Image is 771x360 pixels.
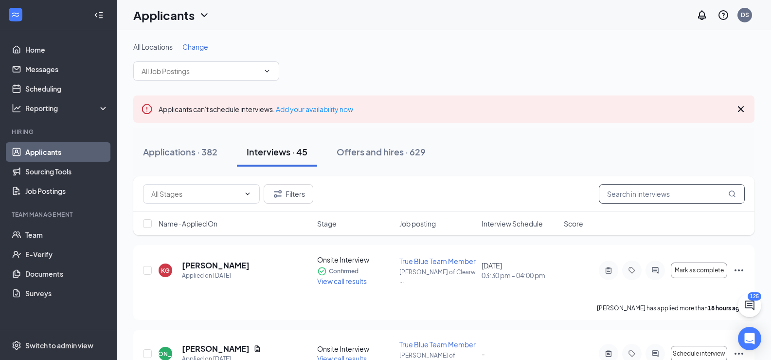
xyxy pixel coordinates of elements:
a: Sourcing Tools [25,162,108,181]
svg: ActiveNote [603,266,614,274]
svg: Collapse [94,10,104,20]
svg: QuestionInfo [717,9,729,21]
div: [PERSON_NAME] [141,350,191,358]
input: All Stages [151,189,240,199]
svg: ChevronDown [198,9,210,21]
input: All Job Postings [142,66,259,76]
svg: Cross [735,103,747,115]
p: [PERSON_NAME] has applied more than . [597,304,745,312]
a: Applicants [25,142,108,162]
div: Applications · 382 [143,146,217,158]
svg: Ellipses [733,265,745,276]
h5: [PERSON_NAME] [182,343,250,354]
div: Switch to admin view [25,341,93,350]
button: ChatActive [738,294,761,317]
span: Applicants can't schedule interviews. [159,105,353,114]
a: E-Verify [25,245,108,264]
svg: ChevronDown [244,190,251,198]
a: Documents [25,264,108,284]
div: Interviews · 45 [247,146,307,158]
svg: MagnifyingGlass [728,190,736,198]
svg: Error [141,103,153,115]
span: View call results [317,277,367,285]
a: Scheduling [25,79,108,98]
svg: ActiveChat [649,266,661,274]
div: Reporting [25,103,109,113]
svg: ChevronDown [263,67,271,75]
div: Hiring [12,128,107,136]
svg: Analysis [12,103,21,113]
div: DS [741,11,749,19]
svg: Tag [626,350,638,358]
div: [DATE] [482,261,558,280]
span: Change [182,42,208,51]
div: Applied on [DATE] [182,271,250,281]
svg: Notifications [696,9,708,21]
svg: Ellipses [733,348,745,360]
svg: CheckmarkCircle [317,266,327,276]
span: Confirmed [329,266,359,276]
span: Job posting [399,219,436,228]
svg: ActiveNote [603,350,614,358]
span: True Blue Team Member [399,340,476,349]
span: Interview Schedule [482,219,543,228]
a: Messages [25,59,108,79]
span: Name · Applied On [159,219,217,228]
h1: Applicants [133,7,195,23]
a: Team [25,225,108,245]
span: Stage [317,219,337,228]
span: True Blue Team Member [399,257,476,265]
div: 125 [748,292,761,301]
div: Onsite Interview [317,344,394,354]
span: 03:30 pm - 04:00 pm [482,270,558,280]
p: [PERSON_NAME] of Clearw ... [399,268,476,284]
svg: Filter [272,188,284,200]
span: - [482,349,485,358]
svg: ActiveChat [649,350,661,358]
b: 18 hours ago [708,304,743,312]
span: Schedule interview [673,350,725,357]
input: Search in interviews [599,184,745,204]
button: Mark as complete [671,263,727,278]
div: KG [161,266,170,275]
h5: [PERSON_NAME] [182,260,250,271]
div: Offers and hires · 629 [337,146,426,158]
span: All Locations [133,42,173,51]
span: Score [564,219,583,228]
a: Job Postings [25,181,108,201]
svg: Settings [12,341,21,350]
svg: Tag [626,266,638,274]
div: Team Management [12,210,107,219]
button: Filter Filters [264,184,313,204]
div: Onsite Interview [317,255,394,265]
div: Open Intercom Messenger [738,327,761,350]
svg: ChatActive [744,300,755,311]
svg: WorkstreamLogo [11,10,20,19]
a: Home [25,40,108,59]
svg: Document [253,345,261,353]
span: Mark as complete [675,267,724,274]
a: Add your availability now [276,105,353,114]
a: Surveys [25,284,108,303]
